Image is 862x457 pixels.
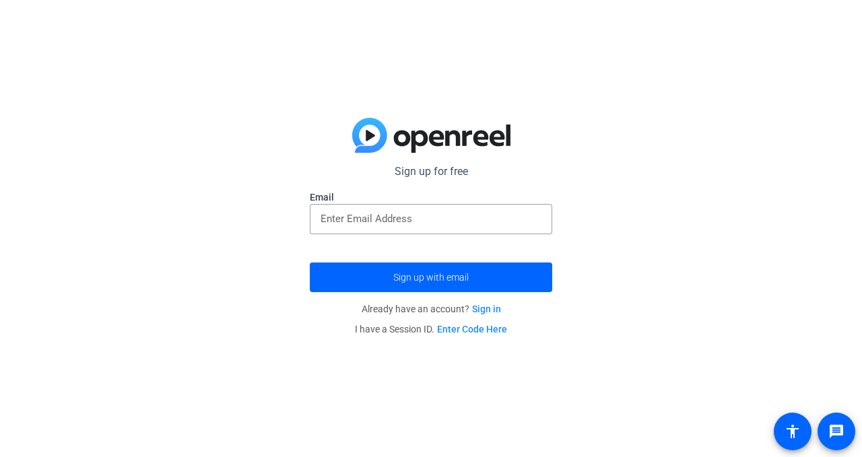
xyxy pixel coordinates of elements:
span: I have a Session ID. [355,324,507,335]
img: blue-gradient.svg [352,118,510,153]
label: Email [310,190,552,204]
mat-icon: message [828,423,844,440]
p: Sign up for free [310,164,552,180]
mat-icon: accessibility [785,423,801,440]
input: Enter Email Address [321,211,541,227]
span: Already have an account? [362,304,501,314]
a: Enter Code Here [437,324,507,335]
a: Sign in [472,304,501,314]
button: Sign up with email [310,262,552,292]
